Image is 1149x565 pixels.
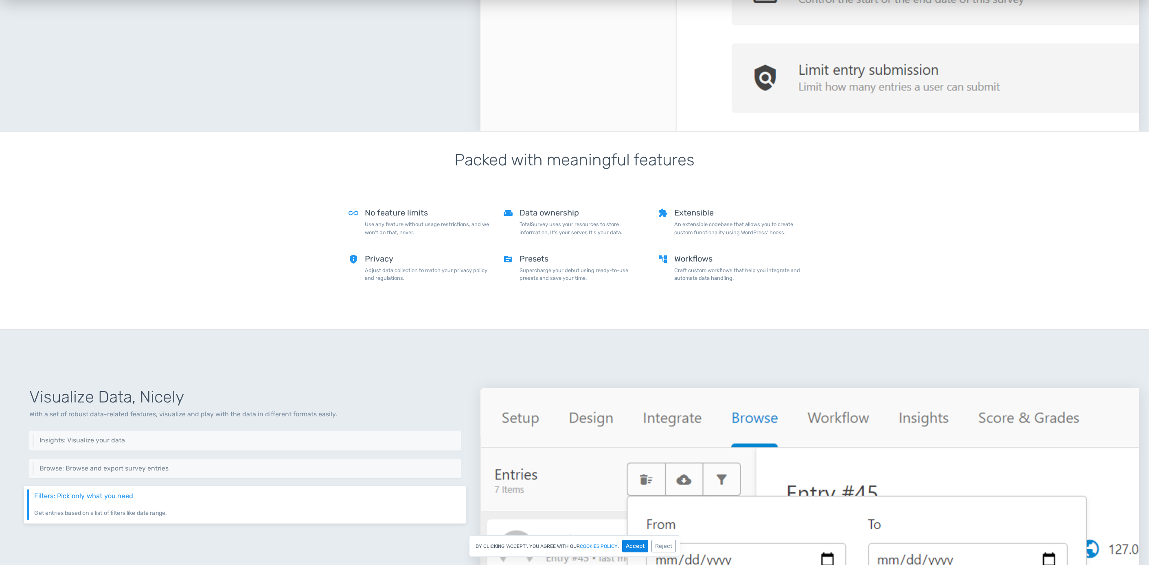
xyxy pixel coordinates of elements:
span: all_inclusive [349,208,358,242]
p: Craft custom workflows that help you integrate and automate data handling. [674,266,800,282]
button: Accept [622,540,648,552]
h5: Presets [520,254,646,263]
a: cookies policy [580,544,618,549]
p: Adjust data collection to match your privacy policy and regulations. [365,266,491,282]
h5: Workflows [674,254,800,263]
h5: Privacy [365,254,491,263]
p: TotalSurvey uses your resources to store information, It's your server, It's your data. [520,220,646,236]
h5: No feature limits [365,208,491,217]
h1: Visualize Data, Nicely [29,388,461,406]
h6: Filters: Pick only what you need [34,492,460,500]
p: Use any feature without usage restrictions, and we won't do that, never. [365,220,491,236]
span: source [503,254,513,288]
span: weekend [503,208,513,242]
h6: Insights: Visualize your data [39,437,455,444]
h5: Extensible [674,208,800,217]
h5: Data ownership [520,208,646,217]
p: With a set of robust data-related features, visualize and play with the data in different formats... [29,409,461,419]
p: Supercharge your debut using ready-to-use presets and save your time. [520,266,646,282]
h6: Browse: Browse and export survey entries [39,465,455,472]
span: privacy_tip [349,254,358,288]
button: Reject [651,540,676,552]
span: extension [658,208,668,242]
div: By clicking "Accept", you agree with our . [469,535,680,557]
p: An extensible codebase that allows you to create custom functionality using WordPress' hooks. [674,220,800,236]
h1: Packed with meaningful features [349,151,800,189]
span: account_tree [658,254,668,288]
p: Get entries based on a list of filters like date range. [34,504,460,517]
